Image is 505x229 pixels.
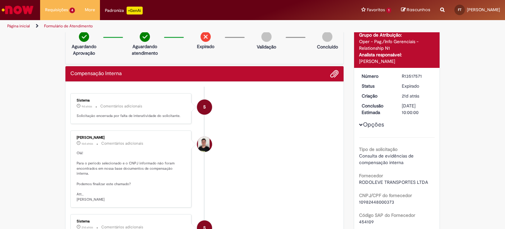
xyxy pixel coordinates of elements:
[82,104,92,108] time: 23/09/2025 14:11:30
[402,93,432,99] div: 10/09/2025 18:02:14
[359,199,394,205] span: 10982448000373
[129,43,161,56] p: Aguardando atendimento
[44,23,93,29] a: Formulário de Atendimento
[359,192,412,198] b: CNPJ/CPF do fornecedor
[197,137,212,152] div: Matheus Henrique Drudi
[197,43,214,50] p: Expirado
[357,93,397,99] dt: Criação
[69,8,75,13] span: 4
[359,173,383,179] b: Fornecedor
[367,7,385,13] span: Favoritos
[401,7,430,13] a: Rascunhos
[467,7,500,13] span: [PERSON_NAME]
[201,32,211,42] img: remove.png
[203,99,206,115] span: S
[100,103,142,109] small: Comentários adicionais
[105,7,143,14] div: Padroniza
[359,58,435,65] div: [PERSON_NAME]
[79,32,89,42] img: check-circle-green.png
[458,8,462,12] span: FT
[402,93,419,99] span: 21d atrás
[359,38,435,51] div: Oper - Pag./Info Gerenciais - Relationship N1
[197,100,212,115] div: System
[261,32,272,42] img: img-circle-grey.png
[357,102,397,116] dt: Conclusão Estimada
[386,8,391,13] span: 1
[140,32,150,42] img: check-circle-green.png
[402,83,432,89] div: Expirado
[402,73,432,79] div: R13517571
[101,141,143,146] small: Comentários adicionais
[77,219,186,223] div: Sistema
[359,219,374,225] span: 454109
[82,142,93,146] time: 15/09/2025 16:11:30
[359,32,435,38] div: Grupo de Atribuição:
[77,151,186,202] p: Olá! Para o período selecionado e o CNPJ informado não foram encontrados em nossa base documentos...
[5,20,332,32] ul: Trilhas de página
[82,104,92,108] span: 9d atrás
[359,212,415,218] b: Código SAP do Fornecedor
[330,70,339,78] button: Adicionar anexos
[359,153,415,165] span: Consulta de evidências de compensação interna
[77,113,186,119] p: Solicitação encerrada por falta de interatividade do solicitante.
[7,23,30,29] a: Página inicial
[127,7,143,14] p: +GenAi
[82,142,93,146] span: 16d atrás
[85,7,95,13] span: More
[357,83,397,89] dt: Status
[77,136,186,140] div: [PERSON_NAME]
[45,7,68,13] span: Requisições
[357,73,397,79] dt: Número
[359,179,428,185] span: RODOLEVE TRANSPORTES LTDA
[77,99,186,102] div: Sistema
[407,7,430,13] span: Rascunhos
[359,51,435,58] div: Analista responsável:
[1,3,35,16] img: ServiceNow
[402,102,432,116] div: [DATE] 10:00:00
[402,93,419,99] time: 10/09/2025 18:02:14
[68,43,100,56] p: Aguardando Aprovação
[322,32,332,42] img: img-circle-grey.png
[70,71,122,77] h2: Compensação Interna Histórico de tíquete
[257,43,276,50] p: Validação
[317,43,338,50] p: Concluído
[359,146,397,152] b: Tipo de solicitação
